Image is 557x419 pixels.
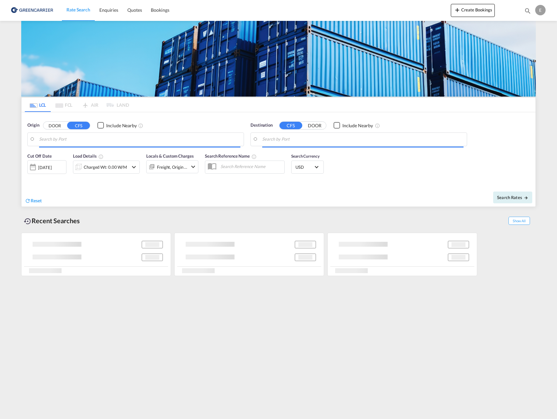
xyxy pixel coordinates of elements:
span: Rate Search [66,7,90,12]
span: Locals & Custom Charges [146,153,194,159]
span: Origin [27,122,39,129]
div: Recent Searches [21,213,82,228]
md-icon: Your search will be saved by the below given name [251,154,257,159]
button: DOOR [43,122,66,129]
md-icon: Unchecked: Ignores neighbouring ports when fetching rates.Checked : Includes neighbouring ports w... [375,123,380,128]
div: Freight Origin Destinationicon-chevron-down [146,160,198,173]
md-icon: Chargeable Weight [98,154,104,159]
md-select: Select Currency: $ USDUnited States Dollar [295,162,320,172]
div: [DATE] [27,160,66,174]
div: Freight Origin Destination [157,163,188,172]
input: Search by Port [39,134,240,144]
md-icon: icon-arrow-right [524,195,528,200]
span: Destination [250,122,273,129]
span: Search Rates [497,195,528,200]
div: Origin DOOR CFS Checkbox No InkUnchecked: Ignores neighbouring ports when fetching rates.Checked ... [21,112,536,207]
button: icon-plus 400-fgCreate Bookings [451,4,495,17]
div: [DATE] [38,164,51,170]
md-icon: icon-magnify [524,7,531,14]
div: Charged Wt: 0.00 W/M [84,163,127,172]
md-checkbox: Checkbox No Ink [334,122,373,129]
md-icon: icon-chevron-down [189,163,197,171]
span: Quotes [127,7,142,13]
span: USD [295,164,314,170]
md-tab-item: LCL [25,98,51,112]
span: Enquiries [99,7,118,13]
md-icon: icon-backup-restore [24,217,32,225]
div: icon-refreshReset [25,197,42,205]
input: Search Reference Name [217,162,284,171]
md-icon: icon-chevron-down [130,163,138,171]
md-icon: Unchecked: Ignores neighbouring ports when fetching rates.Checked : Includes neighbouring ports w... [138,123,143,128]
md-datepicker: Select [27,173,32,182]
span: Reset [31,198,42,203]
div: Charged Wt: 0.00 W/Micon-chevron-down [73,161,140,174]
img: b0b18ec08afe11efb1d4932555f5f09d.png [10,3,54,18]
span: Bookings [151,7,169,13]
button: CFS [279,122,302,129]
span: Cut Off Date [27,153,52,159]
div: E [535,5,546,15]
button: CFS [67,122,90,129]
img: GreenCarrierFCL_LCL.png [21,21,536,97]
md-icon: icon-refresh [25,198,31,204]
span: Search Currency [291,154,320,159]
md-icon: icon-plus 400-fg [453,6,461,14]
button: Search Ratesicon-arrow-right [493,192,532,203]
div: Include Nearby [342,122,373,129]
div: Include Nearby [106,122,137,129]
span: Search Reference Name [205,153,257,159]
button: DOOR [303,122,326,129]
input: Search by Port [262,134,464,144]
span: Load Details [73,153,104,159]
md-pagination-wrapper: Use the left and right arrow keys to navigate between tabs [25,98,129,112]
div: icon-magnify [524,7,531,17]
md-checkbox: Checkbox No Ink [97,122,137,129]
span: Show All [508,217,530,225]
